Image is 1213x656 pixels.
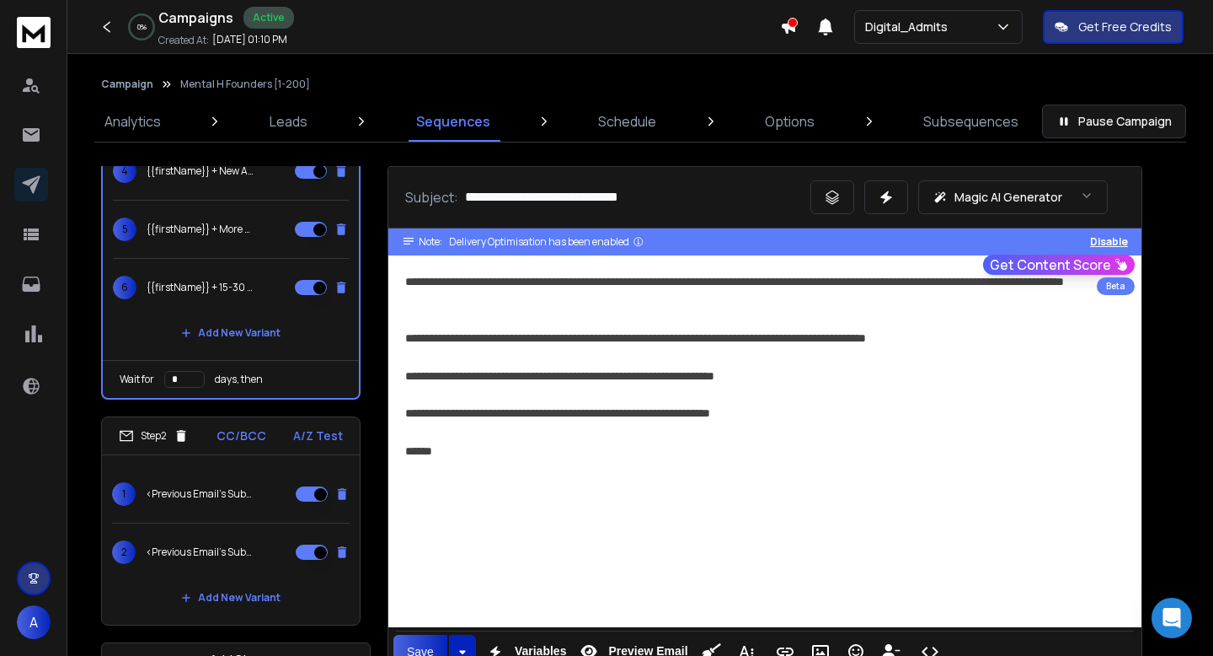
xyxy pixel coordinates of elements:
p: {{firstName}} + New Admissions? [147,164,254,178]
div: Open Intercom Messenger [1152,598,1192,638]
button: A [17,605,51,639]
span: 2 [112,540,136,564]
div: Active [243,7,294,29]
button: Magic AI Generator [918,180,1108,214]
p: Subsequences [923,111,1018,132]
p: Options [765,111,815,132]
p: CC/BCC [216,427,266,444]
div: Step 2 [119,428,189,444]
a: Sequences [406,101,500,142]
p: A/Z Test [293,427,343,444]
span: 5 [113,218,136,241]
p: Sequences [416,111,490,132]
h1: Campaigns [158,8,233,28]
p: Digital_Admits [865,19,954,35]
p: [DATE] 01:10 PM [212,33,287,46]
a: Schedule [588,101,666,142]
a: Leads [259,101,318,142]
a: Analytics [94,101,171,142]
p: Mental H Founders [1-200] [180,78,310,91]
span: 6 [113,276,136,299]
button: Get Free Credits [1043,10,1184,44]
p: <Previous Email's Subject> [146,487,254,501]
p: Subject: [405,187,458,207]
button: Add New Variant [168,316,294,350]
a: Options [755,101,825,142]
button: Campaign [101,78,153,91]
p: Schedule [598,111,656,132]
img: logo [17,17,51,48]
button: Disable [1090,235,1128,249]
p: Get Free Credits [1078,19,1172,35]
p: Wait for [120,373,154,386]
p: Leads [270,111,307,132]
p: <Previous Email's Subject> [146,546,254,559]
span: 1 [112,482,136,506]
p: Created At: [158,34,209,47]
button: Pause Campaign [1042,105,1186,138]
p: {{firstName}} + 15-30 admits/month [147,281,254,294]
li: Step2CC/BCCA/Z Test1<Previous Email's Subject>2<Previous Email's Subject>Add New Variant [101,417,361,626]
div: Beta [1097,277,1135,295]
span: Note: [419,235,442,249]
button: Get Content Score [983,255,1135,275]
p: 0 % [137,22,147,32]
a: Subsequences [913,101,1029,142]
p: Analytics [104,111,161,132]
p: days, then [215,373,263,386]
p: Magic AI Generator [954,189,1062,206]
span: 4 [113,159,136,183]
p: {{firstName}} + More Admissions? [147,223,254,236]
button: Add New Variant [168,581,294,615]
div: Delivery Optimisation has been enabled [449,235,644,249]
